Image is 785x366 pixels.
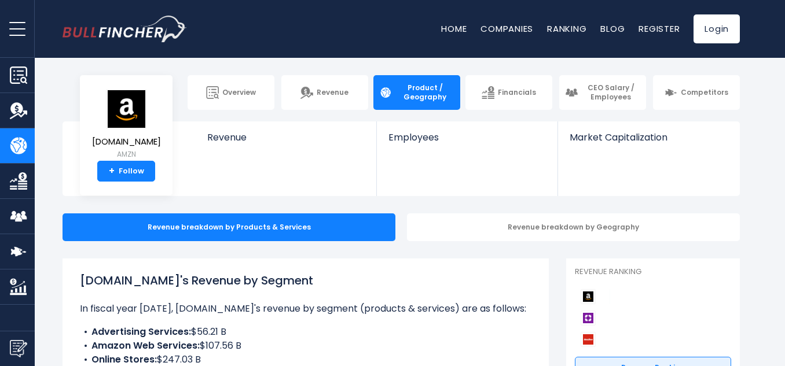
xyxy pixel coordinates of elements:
img: Wayfair competitors logo [581,310,596,326]
p: Revenue Ranking [575,267,731,277]
p: In fiscal year [DATE], [DOMAIN_NAME]'s revenue by segment (products & services) are as follows: [80,302,531,316]
a: Overview [188,75,274,110]
img: bullfincher logo [63,16,187,42]
a: +Follow [97,161,155,182]
a: Product / Geography [373,75,460,110]
span: CEO Salary / Employees [581,83,640,101]
a: Competitors [653,75,740,110]
span: Financials [498,88,536,97]
span: Revenue [207,132,365,143]
a: Home [441,23,467,35]
span: Competitors [681,88,728,97]
a: [DOMAIN_NAME] AMZN [91,89,162,161]
small: AMZN [92,149,161,160]
span: Product / Geography [395,83,454,101]
a: Ranking [547,23,586,35]
a: Employees [377,121,557,162]
a: Register [639,23,680,35]
a: Revenue [281,75,368,110]
b: Advertising Services: [91,325,191,338]
a: Financials [465,75,552,110]
span: Employees [388,132,545,143]
b: Amazon Web Services: [91,339,200,352]
a: Go to homepage [63,16,187,42]
strong: + [109,166,115,176]
a: CEO Salary / Employees [559,75,646,110]
span: Market Capitalization [570,132,727,143]
div: Revenue breakdown by Geography [407,213,740,241]
span: Revenue [317,88,349,97]
b: Online Stores: [91,353,157,366]
span: Overview [222,88,256,97]
h1: [DOMAIN_NAME]'s Revenue by Segment [80,272,531,289]
a: Revenue [196,121,377,162]
div: Revenue breakdown by Products & Services [63,213,395,241]
img: Amazon.com competitors logo [581,289,596,304]
a: Login [694,14,740,43]
li: $107.56 B [80,339,531,353]
span: [DOMAIN_NAME] [92,137,161,147]
img: AutoZone competitors logo [581,332,596,347]
li: $56.21 B [80,325,531,339]
a: Blog [600,23,625,35]
a: Market Capitalization [558,121,739,162]
a: Companies [480,23,533,35]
